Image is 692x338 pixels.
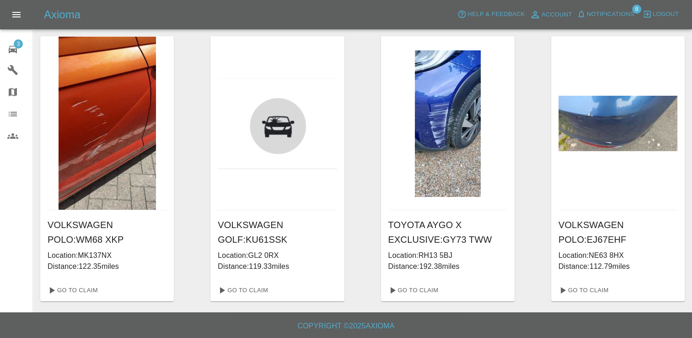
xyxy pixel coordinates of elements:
[388,218,507,247] h6: TOYOTA AYGO X EXCLUSIVE : GY73 TWW
[455,7,527,22] button: Help & Feedback
[44,283,100,298] a: Go To Claim
[48,250,166,261] p: Location: MK137NX
[14,39,23,49] span: 3
[44,7,80,22] h5: Axioma
[542,10,572,20] span: Account
[48,261,166,272] p: Distance: 122.35 miles
[558,250,677,261] p: Location: NE63 8HX
[653,9,679,20] span: Logout
[640,7,681,22] button: Logout
[218,250,337,261] p: Location: GL2 0RX
[555,283,611,298] a: Go To Claim
[218,261,337,272] p: Distance: 119.33 miles
[587,9,634,20] span: Notifications
[574,7,637,22] button: Notifications
[5,4,27,26] button: Open drawer
[467,9,525,20] span: Help & Feedback
[558,218,677,247] h6: VOLKSWAGEN POLO : EJ67EHF
[558,261,677,272] p: Distance: 112.79 miles
[7,320,685,333] h6: Copyright © 2025 Axioma
[632,5,641,14] span: 8
[388,261,507,272] p: Distance: 192.38 miles
[388,250,507,261] p: Location: RH13 5BJ
[218,218,337,247] h6: VOLKSWAGEN GOLF : KU61SSK
[48,218,166,247] h6: VOLKSWAGEN POLO : WM68 XKP
[527,7,574,22] a: Account
[385,283,441,298] a: Go To Claim
[214,283,270,298] a: Go To Claim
